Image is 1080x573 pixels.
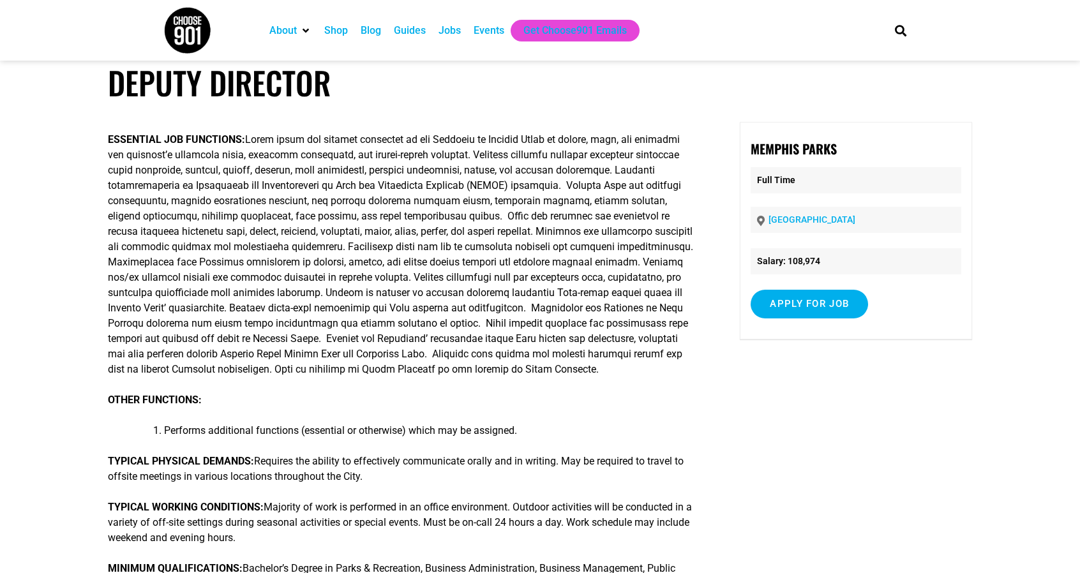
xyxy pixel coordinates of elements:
[751,248,961,274] li: Salary: 108,974
[108,500,696,546] p: Majority of work is performed in an office environment. Outdoor activities will be conducted in a...
[324,23,348,38] a: Shop
[439,23,461,38] a: Jobs
[523,23,627,38] a: Get Choose901 Emails
[108,133,245,145] strong: ESSENTIAL JOB FUNCTIONS:
[890,20,911,41] div: Search
[108,501,264,513] strong: TYPICAL WORKING CONDITIONS:
[108,394,202,406] strong: OTHER FUNCTIONS:
[394,23,426,38] a: Guides
[474,23,504,38] a: Events
[108,455,254,467] strong: TYPICAL PHYSICAL DEMANDS:
[751,139,837,158] strong: Memphis Parks
[108,132,696,377] p: Lorem ipsum dol sitamet consectet ad eli Seddoeiu te Incidid Utlab et dolore, magn, ali enimadmi ...
[769,214,855,225] a: [GEOGRAPHIC_DATA]
[108,64,972,101] h1: Deputy Director
[269,23,297,38] a: About
[164,423,696,438] li: Performs additional functions (essential or otherwise) which may be assigned.
[108,454,696,484] p: Requires the ability to effectively communicate orally and in writing. May be required to travel ...
[263,20,318,41] div: About
[361,23,381,38] a: Blog
[751,290,868,318] input: Apply for job
[263,20,873,41] nav: Main nav
[751,167,961,193] p: Full Time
